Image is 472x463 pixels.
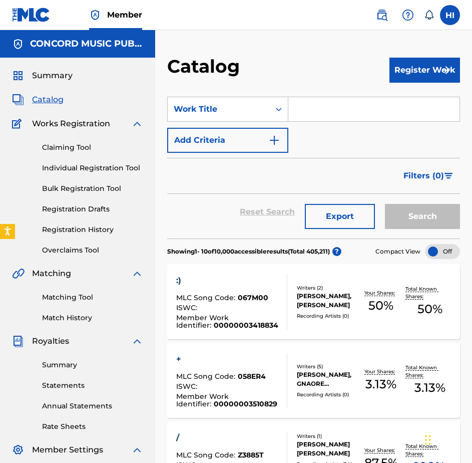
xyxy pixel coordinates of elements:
[422,415,472,463] iframe: Chat Widget
[12,70,24,82] img: Summary
[12,118,25,130] img: Works Registration
[402,9,414,21] img: help
[30,38,143,50] h5: CONCORD MUSIC PUBLISHING LLC
[424,10,434,20] div: Notifications
[425,425,431,455] div: Drag
[167,55,245,78] h2: Catalog
[176,313,229,330] span: Member Work Identifier :
[238,372,266,381] span: 058ER4
[167,247,330,256] p: Showing 1 - 10 of 10,000 accessible results (Total 405,211 )
[440,5,460,25] div: User Menu
[297,432,357,440] div: Writers ( 1 )
[176,392,229,408] span: Member Work Identifier :
[364,368,397,375] p: Your Shares:
[444,173,453,179] img: filter
[12,38,24,50] img: Accounts
[12,70,73,82] a: SummarySummary
[440,64,452,76] img: f7272a7cc735f4ea7f67.svg
[174,103,264,115] div: Work Title
[332,247,341,256] span: ?
[403,170,444,182] span: Filters ( 0 )
[176,275,279,287] div: :)
[32,70,73,82] span: Summary
[297,312,357,320] div: Recording Artists ( 0 )
[42,142,143,153] a: Claiming Tool
[42,401,143,411] a: Annual Statements
[32,335,69,347] span: Royalties
[405,442,454,457] p: Total Known Shares:
[42,224,143,235] a: Registration History
[268,134,280,146] img: 9d2ae6d4665cec9f34b9.svg
[32,118,110,130] span: Works Registration
[398,5,418,25] div: Help
[238,293,268,302] span: 067M00
[405,285,454,300] p: Total Known Shares:
[12,94,64,106] a: CatalogCatalog
[167,264,460,339] a: :)MLC Song Code:067M00ISWC:Member Work Identifier:00000003418834Writers (2)[PERSON_NAME], [PERSON...
[444,306,472,386] iframe: Resource Center
[297,440,357,458] div: [PERSON_NAME] [PERSON_NAME]
[131,268,143,280] img: expand
[214,399,277,408] span: 00000003510829
[42,380,143,391] a: Statements
[238,450,264,459] span: Z3885T
[32,268,71,280] span: Matching
[297,391,357,398] div: Recording Artists ( 0 )
[167,128,288,153] button: Add Criteria
[131,335,143,347] img: expand
[417,300,442,318] span: 50 %
[305,204,375,229] button: Export
[42,245,143,256] a: Overclaims Tool
[12,444,24,456] img: Member Settings
[297,370,357,388] div: [PERSON_NAME], GNAORE [PERSON_NAME], [PERSON_NAME], [PERSON_NAME], [PERSON_NAME]
[176,382,200,391] span: ISWC :
[176,450,238,459] span: MLC Song Code :
[176,432,281,444] div: /
[372,5,392,25] a: Public Search
[297,363,357,370] div: Writers ( 5 )
[32,94,64,106] span: Catalog
[176,372,238,381] span: MLC Song Code :
[12,94,24,106] img: Catalog
[176,353,279,365] div: +
[131,118,143,130] img: expand
[176,303,200,312] span: ISWC :
[397,163,460,188] button: Filters (0)
[42,163,143,173] a: Individual Registration Tool
[368,297,393,315] span: 50 %
[107,9,142,21] span: Member
[42,204,143,214] a: Registration Drafts
[375,247,420,256] span: Compact View
[376,9,388,21] img: search
[365,375,396,393] span: 3.13 %
[414,379,445,397] span: 3.13 %
[42,360,143,370] a: Summary
[42,313,143,323] a: Match History
[32,444,103,456] span: Member Settings
[12,8,51,22] img: MLC Logo
[167,343,460,418] a: +MLC Song Code:058ER4ISWC:Member Work Identifier:00000003510829Writers (5)[PERSON_NAME], GNAORE [...
[167,97,460,239] form: Search Form
[389,58,460,83] button: Register Work
[364,289,397,297] p: Your Shares:
[12,268,25,280] img: Matching
[89,9,101,21] img: Top Rightsholder
[176,293,238,302] span: MLC Song Code :
[214,321,278,330] span: 00000003418834
[12,335,24,347] img: Royalties
[297,284,357,292] div: Writers ( 2 )
[42,183,143,194] a: Bulk Registration Tool
[131,444,143,456] img: expand
[42,292,143,303] a: Matching Tool
[297,292,357,310] div: [PERSON_NAME], [PERSON_NAME]
[405,364,454,379] p: Total Known Shares:
[364,446,397,454] p: Your Shares:
[42,421,143,432] a: Rate Sheets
